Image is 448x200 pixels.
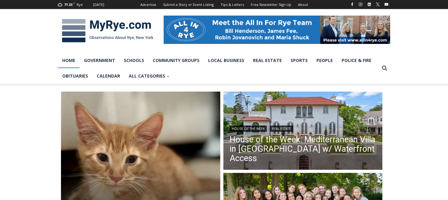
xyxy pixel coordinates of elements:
[230,126,267,132] a: House of the Week
[383,1,390,8] a: YouTube
[366,1,373,8] a: Linkedin
[230,135,376,163] a: House of the Week: Mediterranean Villa in [GEOGRAPHIC_DATA] w/ Waterfront Access
[286,53,312,68] a: Sports
[58,53,379,84] nav: Primary Navigation
[58,68,92,84] a: Obituaries
[93,2,104,7] div: [DATE]
[64,2,72,7] span: 71.33
[337,53,376,68] a: Police & Fire
[230,124,376,132] div: |
[357,1,364,8] a: Instagram
[129,73,170,79] span: All Categories
[270,126,293,132] a: Real Estate
[92,68,124,84] a: Calendar
[148,53,204,68] a: Community Groups
[58,53,80,68] a: Home
[119,53,148,68] a: Schools
[204,53,249,68] a: Local Business
[80,53,119,68] a: Government
[223,92,383,171] a: Read More House of the Week: Mediterranean Villa in Mamaroneck w/ Waterfront Access
[379,63,390,74] button: View Search Form
[58,15,157,47] img: MyRye.com
[249,53,286,68] a: Real Estate
[124,68,174,84] a: All Categories
[164,16,390,44] img: All in for Rye
[348,1,356,8] a: Facebook
[374,1,381,8] a: X
[73,1,75,5] span: F
[312,53,337,68] a: People
[77,2,83,7] div: Rye
[223,92,383,171] img: 514 Alda Road, Mamaroneck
